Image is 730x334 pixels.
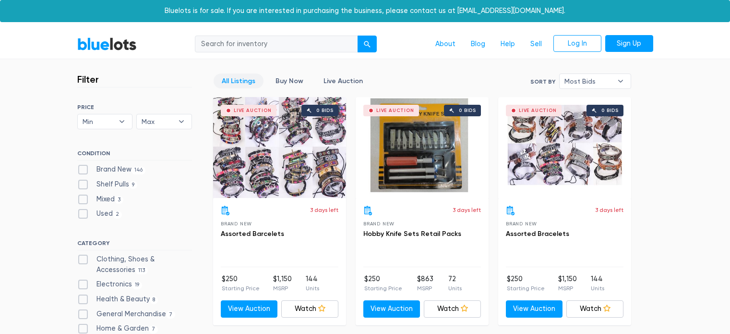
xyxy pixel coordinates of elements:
[424,300,481,318] a: Watch
[77,194,124,205] label: Mixed
[530,77,555,86] label: Sort By
[363,300,420,318] a: View Auction
[77,104,192,111] h6: PRICE
[213,97,346,198] a: Live Auction 0 bids
[83,114,114,129] span: Min
[566,300,623,318] a: Watch
[553,35,601,52] a: Log In
[364,284,402,293] p: Starting Price
[77,74,99,85] h3: Filter
[507,284,545,293] p: Starting Price
[171,114,191,129] b: ▾
[428,35,463,53] a: About
[221,230,284,238] a: Assorted Barcelets
[273,284,292,293] p: MSRP
[363,230,461,238] a: Hobby Knife Sets Retail Packs
[77,254,192,275] label: Clothing, Shoes & Accessories
[506,300,563,318] a: View Auction
[195,36,358,53] input: Search for inventory
[591,274,604,293] li: 144
[417,274,433,293] li: $863
[166,311,176,319] span: 7
[519,108,557,113] div: Live Auction
[77,179,138,190] label: Shelf Pulls
[129,181,138,189] span: 9
[77,209,122,219] label: Used
[417,284,433,293] p: MSRP
[112,114,132,129] b: ▾
[605,35,653,52] a: Sign Up
[132,282,143,289] span: 19
[459,108,476,113] div: 0 bids
[77,240,192,250] h6: CATEGORY
[142,114,173,129] span: Max
[77,150,192,161] h6: CONDITION
[310,206,338,214] p: 3 days left
[222,274,260,293] li: $250
[523,35,550,53] a: Sell
[214,74,263,88] a: All Listings
[77,279,143,290] label: Electronics
[595,206,623,214] p: 3 days left
[306,284,319,293] p: Units
[222,284,260,293] p: Starting Price
[77,323,158,334] label: Home & Garden
[448,284,462,293] p: Units
[135,267,148,274] span: 113
[453,206,481,214] p: 3 days left
[77,164,146,175] label: Brand New
[363,221,395,226] span: Brand New
[316,108,334,113] div: 0 bids
[281,300,338,318] a: Watch
[77,309,176,320] label: General Merchandise
[558,284,577,293] p: MSRP
[610,74,631,88] b: ▾
[132,167,146,174] span: 146
[448,274,462,293] li: 72
[507,274,545,293] li: $250
[601,108,619,113] div: 0 bids
[113,211,122,219] span: 2
[558,274,577,293] li: $1,150
[77,294,158,305] label: Health & Beauty
[376,108,414,113] div: Live Auction
[591,284,604,293] p: Units
[564,74,612,88] span: Most Bids
[306,274,319,293] li: 144
[315,74,371,88] a: Live Auction
[150,296,158,304] span: 8
[115,196,124,204] span: 3
[463,35,493,53] a: Blog
[267,74,311,88] a: Buy Now
[221,300,278,318] a: View Auction
[77,37,137,51] a: BlueLots
[493,35,523,53] a: Help
[506,221,537,226] span: Brand New
[356,97,489,198] a: Live Auction 0 bids
[221,221,252,226] span: Brand New
[149,326,158,334] span: 7
[364,274,402,293] li: $250
[498,97,631,198] a: Live Auction 0 bids
[506,230,569,238] a: Assorted Bracelets
[273,274,292,293] li: $1,150
[234,108,272,113] div: Live Auction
